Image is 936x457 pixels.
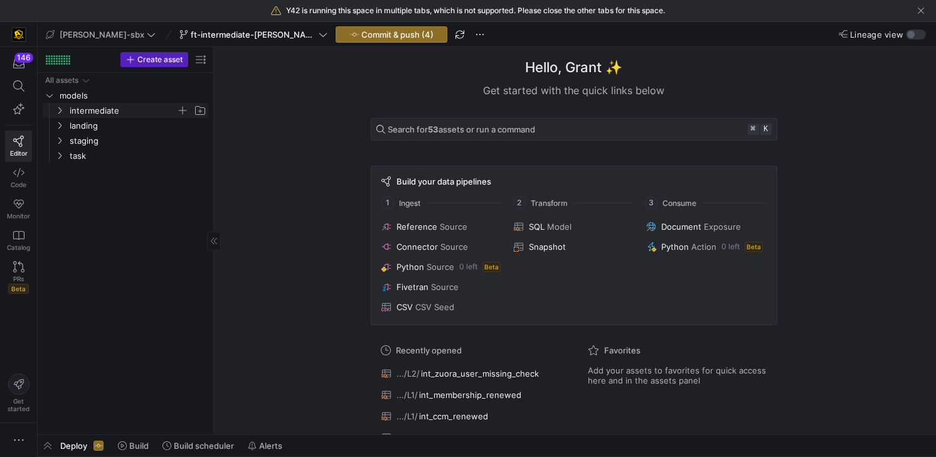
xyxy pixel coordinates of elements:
span: Build scheduler [174,441,234,451]
button: Build scheduler [157,435,240,456]
span: .../L1/ [396,390,418,400]
h1: Hello, Grant ✨ [525,57,622,78]
span: Code [11,181,26,188]
span: CSV [396,302,413,312]
img: https://storage.googleapis.com/y42-prod-data-exchange/images/uAsz27BndGEK0hZWDFeOjoxA7jCwgK9jE472... [13,28,25,41]
button: ReferenceSource [379,219,504,234]
span: Search for assets or run a command [388,124,535,134]
a: Monitor [5,193,32,225]
span: Favorites [604,345,641,355]
span: ft-intermediate-[PERSON_NAME]-vs-zuora-08112025 [191,30,316,40]
span: PRs [13,275,24,282]
span: Build [129,441,149,451]
span: Commit & push (4) [361,30,433,40]
div: Get started with the quick links below [371,83,777,98]
button: Search for53assets or run a command⌘k [371,118,777,141]
span: Beta [745,242,763,252]
span: Reference [396,222,437,232]
button: CSVCSV Seed [379,299,504,315]
span: Monitor [7,212,30,220]
span: Exposure [704,222,741,232]
span: models [60,89,206,103]
button: Commit & push (4) [336,26,447,43]
span: CSV Seed [415,302,454,312]
button: Alerts [242,435,288,456]
button: Snapshot [511,239,636,254]
span: Beta [8,284,29,294]
button: .../L2/int_zuora_user_missing_check [378,365,563,382]
span: staging [70,134,206,148]
span: Source [440,242,468,252]
span: Catalog [7,244,30,251]
span: Python [396,262,424,272]
span: [PERSON_NAME]-sbx [60,30,144,40]
span: Python [661,242,689,252]
span: landing [70,119,206,133]
button: SQLModel [511,219,636,234]
button: PythonAction0 leftBeta [644,239,768,254]
span: Alerts [259,441,282,451]
div: Press SPACE to select this row. [43,118,208,133]
span: .../L1/ [396,411,418,421]
a: https://storage.googleapis.com/y42-prod-data-exchange/images/uAsz27BndGEK0hZWDFeOjoxA7jCwgK9jE472... [5,24,32,45]
button: .../L1/int_membership_renewed [378,387,563,403]
span: int_membership_renewed [419,390,521,400]
a: PRsBeta [5,256,32,299]
span: Editor [10,149,28,157]
span: .../L2/ [396,368,420,379]
span: Build your data pipelines [396,176,491,186]
kbd: k [760,124,772,135]
span: int_zuora_user_missing_check [421,368,539,379]
button: PythonSource0 leftBeta [379,259,504,274]
span: Deploy [60,441,87,451]
span: intermediate [70,104,176,118]
button: .../L1/int_ccm_renewed [378,408,563,424]
button: 146 [5,52,32,75]
button: Build [112,435,154,456]
div: Press SPACE to select this row. [43,133,208,148]
a: Code [5,162,32,193]
a: Editor [5,131,32,162]
a: Catalog [5,225,32,256]
span: 0 left [459,262,477,271]
span: Get started [8,397,29,412]
button: Create asset [120,52,188,67]
span: Action [691,242,716,252]
span: Recently opened [396,345,462,355]
span: Source [431,282,459,292]
span: Source [440,222,467,232]
button: DocumentExposure [644,219,768,234]
span: Connector [396,242,438,252]
kbd: ⌘ [748,124,759,135]
span: Lineage view [850,30,903,40]
span: 0 left [721,242,740,251]
div: Press SPACE to select this row. [43,103,208,118]
div: Press SPACE to select this row. [43,88,208,103]
button: FivetranSource [379,279,504,294]
div: All assets [45,76,78,85]
div: 146 [14,53,33,63]
button: .../L1/int_fivetran_subscriptions [378,429,563,446]
span: SQL [529,222,545,232]
button: Getstarted [5,368,32,417]
span: task [70,149,206,163]
span: Model [547,222,572,232]
span: Fivetran [396,282,428,292]
div: Press SPACE to select this row. [43,73,208,88]
strong: 53 [428,124,439,134]
span: Snapshot [529,242,566,252]
button: ft-intermediate-[PERSON_NAME]-vs-zuora-08112025 [176,26,331,43]
span: Create asset [137,55,183,64]
button: ConnectorSource [379,239,504,254]
span: Source [427,262,454,272]
span: int_ccm_renewed [419,411,488,421]
div: Press SPACE to select this row. [43,148,208,163]
span: Document [661,222,701,232]
span: Y42 is running this space in multiple tabs, which is not supported. Please close the other tabs f... [286,6,665,15]
span: Beta [482,262,501,272]
button: [PERSON_NAME]-sbx [43,26,159,43]
span: Add your assets to favorites for quick access here and in the assets panel [588,365,767,385]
